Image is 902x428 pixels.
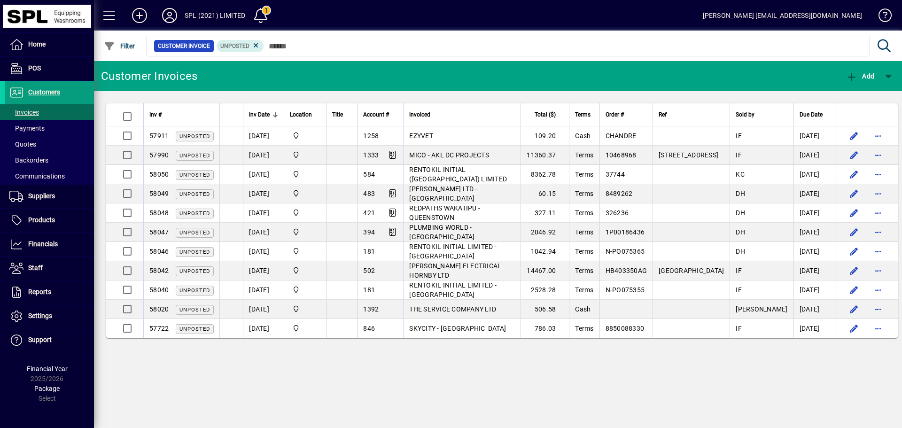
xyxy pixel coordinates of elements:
span: 1333 [363,151,379,159]
span: Staff [28,264,43,272]
span: 394 [363,228,375,236]
span: Financials [28,240,58,248]
button: Edit [847,167,862,182]
td: 14467.00 [521,261,569,280]
span: 57990 [149,151,169,159]
button: Add [844,68,877,85]
button: Edit [847,321,862,336]
td: 2528.28 [521,280,569,300]
a: Backorders [5,152,94,168]
a: Support [5,328,94,352]
div: Customer Invoices [101,69,197,84]
span: Payments [9,125,45,132]
span: SPL (2021) Limited [290,246,320,257]
span: SPL (2021) Limited [290,323,320,334]
div: Title [332,109,351,120]
a: Settings [5,304,94,328]
span: PLUMBING WORLD - [GEOGRAPHIC_DATA] [409,224,474,241]
a: Quotes [5,136,94,152]
span: RENTOKIL INITIAL ([GEOGRAPHIC_DATA]) LIMITED [409,166,507,183]
span: REDPATHS WAKATIPU - QUEENSTOWN [409,204,480,221]
span: Quotes [9,140,36,148]
td: [DATE] [793,280,837,300]
span: 57722 [149,325,169,332]
span: Order # [606,109,624,120]
div: Location [290,109,320,120]
div: [PERSON_NAME] [EMAIL_ADDRESS][DOMAIN_NAME] [703,8,862,23]
span: Sold by [736,109,754,120]
span: 8850088330 [606,325,645,332]
span: [PERSON_NAME] LTD - [GEOGRAPHIC_DATA] [409,185,477,202]
span: HB403350AG [606,267,647,274]
span: Financial Year [27,365,68,373]
span: Title [332,109,343,120]
td: [DATE] [243,223,284,242]
a: Products [5,209,94,232]
button: Edit [847,225,862,240]
td: [DATE] [243,261,284,280]
td: [DATE] [243,319,284,338]
div: Inv Date [249,109,278,120]
td: 8362.78 [521,165,569,184]
span: [PERSON_NAME] ELECTRICAL HORNBY LTD [409,262,501,279]
span: 58048 [149,209,169,217]
span: IF [736,267,742,274]
button: More options [871,302,886,317]
span: Total ($) [535,109,556,120]
span: [STREET_ADDRESS] [659,151,718,159]
span: 58040 [149,286,169,294]
span: Terms [575,151,593,159]
span: DH [736,228,745,236]
span: SPL (2021) Limited [290,285,320,295]
span: Unposted [179,288,210,294]
span: Customer Invoice [158,41,210,51]
div: Account # [363,109,397,120]
td: [DATE] [793,165,837,184]
span: Terms [575,228,593,236]
button: More options [871,225,886,240]
td: [DATE] [793,146,837,165]
span: 10468968 [606,151,637,159]
td: [DATE] [243,280,284,300]
button: Edit [847,205,862,220]
span: Communications [9,172,65,180]
td: [DATE] [243,242,284,261]
span: 58050 [149,171,169,178]
button: Edit [847,128,862,143]
span: IF [736,325,742,332]
td: [DATE] [793,203,837,223]
span: Unposted [179,172,210,178]
span: MICO - AKL DC PROJECTS [409,151,489,159]
span: Terms [575,209,593,217]
span: Ref [659,109,667,120]
span: DH [736,190,745,197]
span: Customers [28,88,60,96]
td: [DATE] [243,184,284,203]
button: Edit [847,302,862,317]
span: Unposted [179,249,210,255]
div: Total ($) [527,109,564,120]
span: 502 [363,267,375,274]
button: Edit [847,282,862,297]
button: More options [871,282,886,297]
div: Due Date [800,109,831,120]
span: Inv # [149,109,162,120]
span: Unposted [179,268,210,274]
a: Invoices [5,104,94,120]
span: Terms [575,190,593,197]
span: 8489262 [606,190,633,197]
td: [DATE] [793,223,837,242]
span: Unposted [179,326,210,332]
td: [DATE] [243,203,284,223]
span: 1P00186436 [606,228,645,236]
span: SPL (2021) Limited [290,188,320,199]
button: More options [871,263,886,278]
td: 786.03 [521,319,569,338]
span: RENTOKIL INITIAL LIMITED - [GEOGRAPHIC_DATA] [409,281,497,298]
td: 506.58 [521,300,569,319]
span: CHANDRE [606,132,637,140]
div: Ref [659,109,724,120]
button: Add [124,7,155,24]
span: [GEOGRAPHIC_DATA] [659,267,724,274]
span: Add [846,72,874,80]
